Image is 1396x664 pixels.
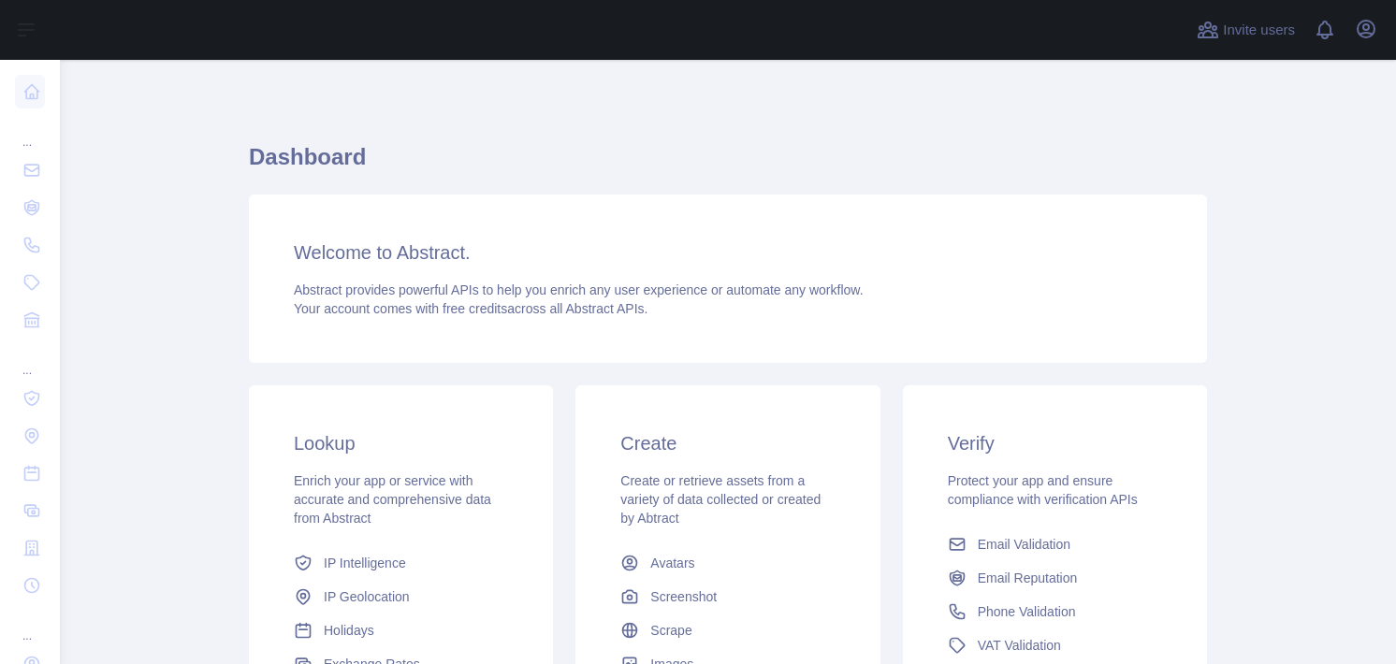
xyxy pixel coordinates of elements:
[978,569,1078,587] span: Email Reputation
[948,430,1162,456] h3: Verify
[294,239,1162,266] h3: Welcome to Abstract.
[940,527,1170,561] a: Email Validation
[15,340,45,378] div: ...
[294,430,508,456] h3: Lookup
[948,473,1138,507] span: Protect your app and ensure compliance with verification APIs
[294,473,491,526] span: Enrich your app or service with accurate and comprehensive data from Abstract
[286,613,516,647] a: Holidays
[940,561,1170,595] a: Email Reputation
[978,535,1070,554] span: Email Validation
[978,636,1061,655] span: VAT Validation
[650,554,694,572] span: Avatars
[324,587,410,606] span: IP Geolocation
[15,112,45,150] div: ...
[15,606,45,643] div: ...
[1223,20,1295,41] span: Invite users
[294,282,864,297] span: Abstract provides powerful APIs to help you enrich any user experience or automate any workflow.
[940,628,1170,662] a: VAT Validation
[613,613,842,647] a: Scrape
[978,602,1076,621] span: Phone Validation
[620,430,835,456] h3: Create
[443,301,507,316] span: free credits
[620,473,821,526] span: Create or retrieve assets from a variety of data collected or created by Abtract
[940,595,1170,628] a: Phone Validation
[286,580,516,613] a: IP Geolocation
[650,587,717,606] span: Screenshot
[286,546,516,580] a: IP Intelligence
[324,621,374,640] span: Holidays
[249,142,1207,187] h1: Dashboard
[294,301,647,316] span: Your account comes with across all Abstract APIs.
[324,554,406,572] span: IP Intelligence
[1193,15,1299,45] button: Invite users
[613,580,842,613] a: Screenshot
[613,546,842,580] a: Avatars
[650,621,691,640] span: Scrape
